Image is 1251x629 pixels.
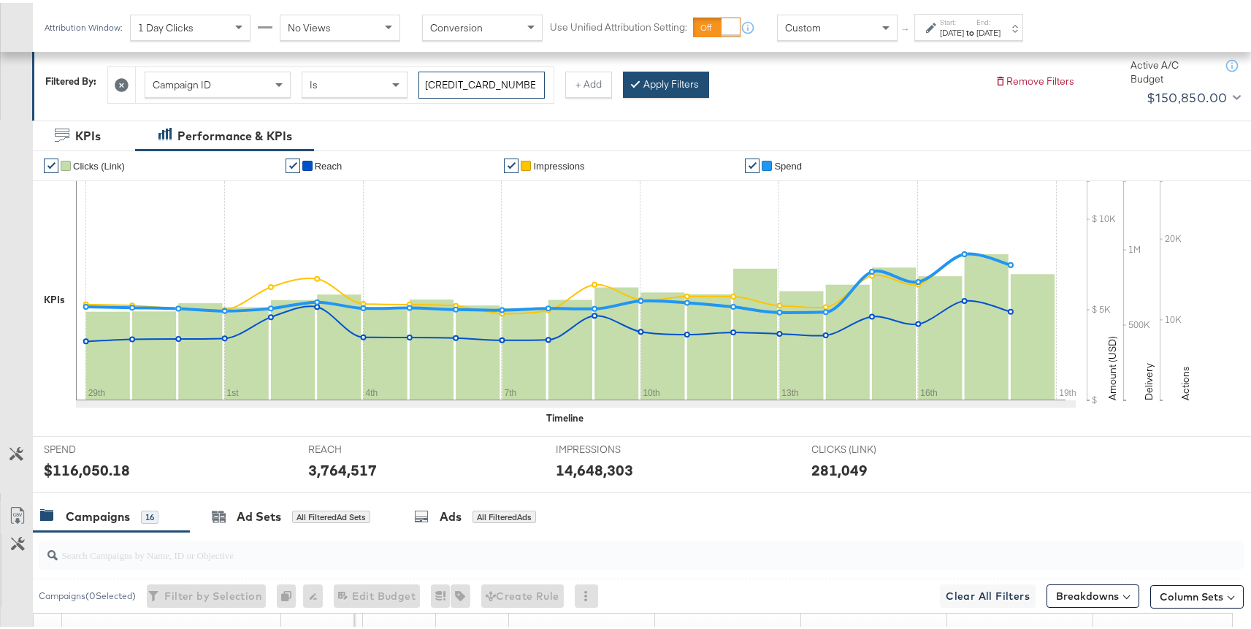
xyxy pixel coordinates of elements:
div: All Filtered Ad Sets [292,508,370,521]
div: $150,850.00 [1147,84,1227,106]
button: Remove Filters [995,72,1074,85]
span: Impressions [533,158,584,169]
button: Apply Filters [623,69,709,95]
a: ✔ [504,156,519,170]
label: Start: [940,15,964,24]
div: Ad Sets [237,506,281,522]
text: Delivery [1142,360,1155,397]
a: ✔ [286,156,300,170]
div: 281,049 [812,457,868,478]
div: $116,050.18 [44,457,130,478]
a: ✔ [745,156,760,170]
div: KPIs [44,290,65,304]
input: Enter a search term [418,69,545,96]
span: ↑ [899,25,913,30]
div: Ads [440,506,462,522]
span: Custom [785,18,821,31]
span: No Views [288,18,331,31]
text: Amount (USD) [1106,333,1119,397]
span: Conversion [430,18,483,31]
div: Performance & KPIs [177,125,292,142]
text: Actions [1179,363,1192,397]
div: All Filtered Ads [473,508,536,521]
div: 0 [277,582,303,605]
span: Is [310,75,318,88]
div: Campaigns [66,506,130,522]
span: CLICKS (LINK) [812,440,922,454]
button: Breakdowns [1047,582,1139,605]
button: $150,850.00 [1141,83,1244,107]
div: KPIs [75,125,101,142]
input: Search Campaigns by Name, ID or Objective [58,532,1134,560]
button: Column Sets [1150,582,1244,606]
span: Clicks (Link) [73,158,125,169]
div: Timeline [547,408,584,422]
span: IMPRESSIONS [556,440,665,454]
div: [DATE] [976,24,1001,36]
button: + Add [565,69,612,95]
button: Clear All Filters [940,582,1036,605]
label: Use Unified Attribution Setting: [550,18,687,31]
div: 16 [141,508,158,521]
span: 1 Day Clicks [138,18,194,31]
div: Active A/C Budget [1131,56,1211,83]
span: SPEND [44,440,153,454]
div: 3,764,517 [309,457,378,478]
div: Campaigns ( 0 Selected) [39,587,136,600]
strong: to [964,24,976,35]
label: End: [976,15,1001,24]
div: Filtered By: [45,72,96,85]
div: 14,648,303 [556,457,633,478]
span: Clear All Filters [946,584,1030,603]
a: ✔ [44,156,58,170]
span: Spend [774,158,802,169]
span: Campaign ID [153,75,211,88]
div: [DATE] [940,24,964,36]
div: Attribution Window: [44,20,123,30]
span: Reach [315,158,343,169]
span: REACH [309,440,418,454]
